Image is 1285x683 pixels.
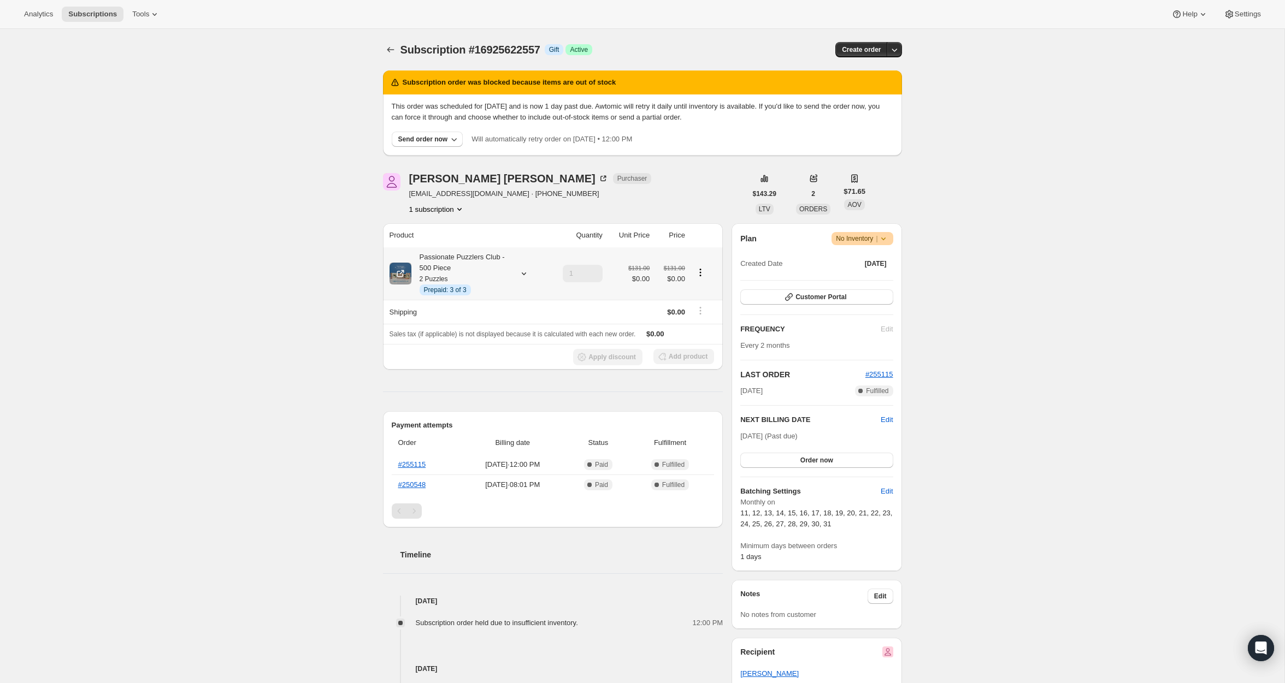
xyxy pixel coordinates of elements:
th: Product [383,223,547,247]
button: Shipping actions [692,305,709,317]
a: #250548 [398,480,426,489]
nav: Pagination [392,503,715,519]
span: [DATE] [740,385,763,396]
span: Tools [132,10,149,19]
span: Fulfilled [662,480,685,489]
span: Monthly on [740,497,893,508]
span: [DATE] [865,259,887,268]
small: $131.00 [628,265,650,271]
span: 12:00 PM [693,617,723,628]
div: Open Intercom Messenger [1248,635,1274,661]
span: Create order [842,45,881,54]
span: Sales tax (if applicable) is not displayed because it is calculated with each new order. [390,330,636,338]
span: [DATE] · 08:01 PM [462,479,564,490]
h2: LAST ORDER [740,369,865,380]
th: Quantity [547,223,605,247]
span: Customer Portal [795,293,846,301]
h2: Timeline [400,549,723,560]
button: #255115 [865,369,893,380]
small: $131.00 [664,265,685,271]
span: $71.65 [844,186,865,197]
span: [DATE] (Past due) [740,432,798,440]
span: Alex Kim [383,173,400,191]
span: $0.00 [667,308,685,316]
span: Active [570,45,588,54]
span: No Inventory [836,233,888,244]
span: $0.00 [628,274,650,284]
h4: [DATE] [383,596,723,607]
h2: Recipient [740,646,775,657]
span: Created Date [740,258,782,269]
button: Settings [1217,7,1268,22]
span: [EMAIL_ADDRESS][DOMAIN_NAME] · [PHONE_NUMBER] [409,188,652,199]
button: Order now [740,453,893,468]
button: Product actions [409,204,465,215]
span: ORDERS [799,205,827,213]
p: Will automatically retry order on [DATE] • 12:00 PM [471,134,632,145]
span: Fulfilled [866,387,888,395]
button: Help [1165,7,1215,22]
span: 2 [811,189,815,198]
span: AOV [847,201,861,209]
span: Fulfilled [662,460,685,469]
span: Edit [874,592,887,601]
div: [PERSON_NAME] [PERSON_NAME] [409,173,609,184]
span: Purchaser [617,174,647,183]
h6: Batching Settings [740,486,881,497]
th: Unit Price [606,223,653,247]
span: Help [1182,10,1197,19]
h4: [DATE] [383,663,723,674]
div: Passionate Puzzlers Club - 500 Piece [411,252,510,295]
span: Paid [595,480,608,489]
button: Customer Portal [740,289,893,305]
th: Price [653,223,688,247]
button: Edit [874,483,899,500]
button: 2 [805,186,822,201]
span: Subscription order held due to insufficient inventory. [416,619,578,627]
span: $0.00 [656,274,685,284]
span: Order now [800,456,833,465]
span: $143.29 [753,189,776,198]
span: Subscriptions [68,10,117,19]
span: Paid [595,460,608,469]
span: Subscription #16925622557 [400,44,540,56]
span: Status [570,437,626,448]
small: 2 Puzzles [420,275,448,283]
button: Edit [881,414,893,425]
a: #255115 [865,370,893,378]
span: Minimum days between orders [740,541,893,551]
button: Edit [868,589,893,604]
span: No notes from customer [740,610,816,619]
span: LTV [759,205,770,213]
span: Settings [1235,10,1261,19]
span: Analytics [24,10,53,19]
span: Prepaid: 3 of 3 [424,286,467,294]
div: Send order now [398,135,448,144]
span: [DATE] · 12:00 PM [462,459,564,470]
span: Every 2 months [740,341,789,349]
button: Create order [835,42,887,57]
h2: Payment attempts [392,420,715,431]
button: Analytics [17,7,60,22]
button: [DATE] [858,256,893,271]
button: Tools [126,7,167,22]
span: Fulfillment [633,437,708,448]
h2: Plan [740,233,757,244]
img: product img [390,263,411,284]
span: $0.00 [646,330,664,338]
span: Gift [549,45,559,54]
button: Subscriptions [62,7,123,22]
a: [PERSON_NAME] [740,669,799,678]
a: #255115 [398,460,426,468]
th: Order [392,431,458,455]
h2: Subscription order was blocked because items are out of stock [403,77,616,88]
h2: NEXT BILLING DATE [740,414,881,425]
span: 11, 12, 13, 14, 15, 16, 17, 18, 19, 20, 21, 22, 23, 24, 25, 26, 27, 28, 29, 30, 31 [740,509,892,528]
span: | [876,234,877,243]
h2: FREQUENCY [740,324,881,335]
button: Subscriptions [383,42,398,57]
h3: Notes [740,589,868,604]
